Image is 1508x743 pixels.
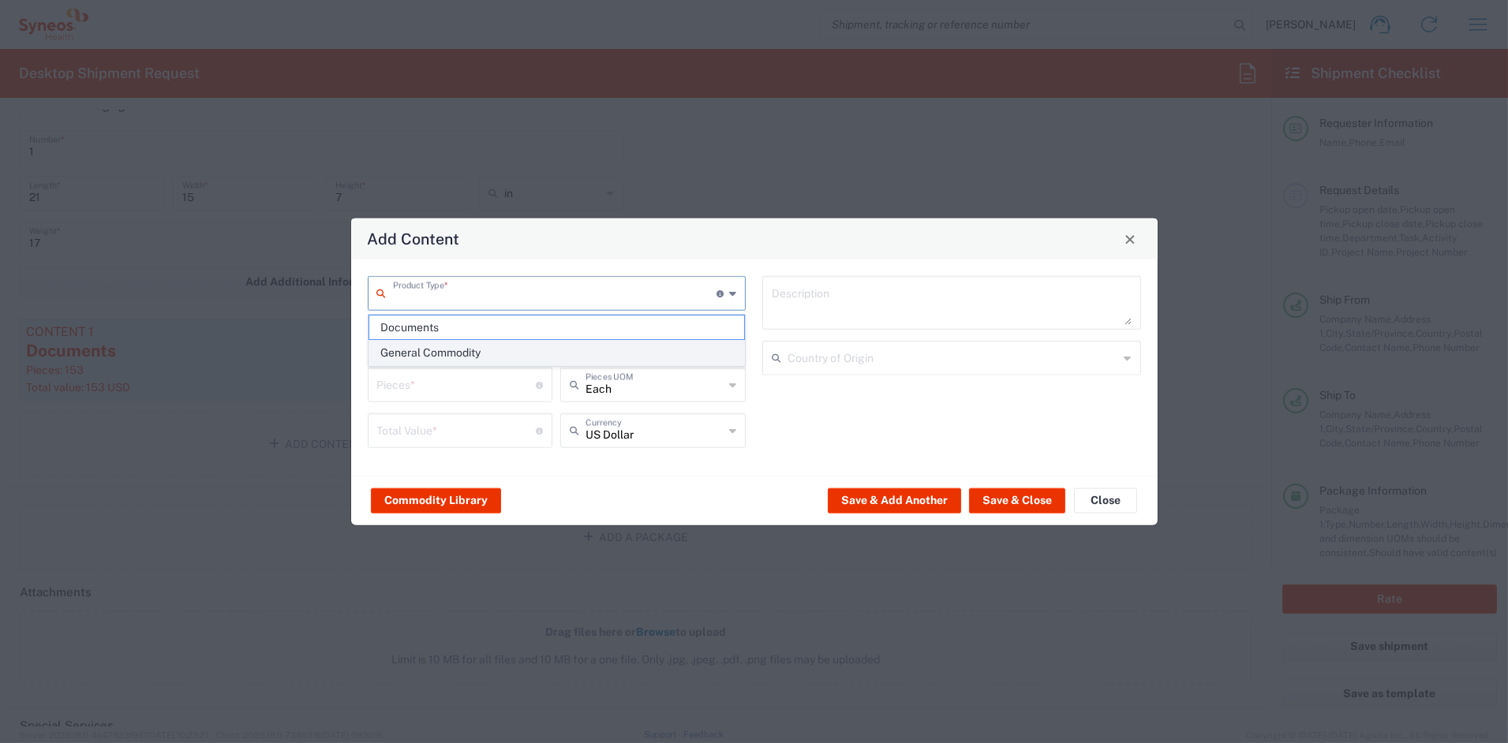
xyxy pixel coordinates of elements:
button: Save & Add Another [828,487,961,513]
button: Close [1119,228,1141,250]
span: Documents [369,315,744,340]
button: Close [1074,487,1137,513]
span: General Commodity [369,341,744,365]
button: Save & Close [969,487,1065,513]
button: Commodity Library [371,487,501,513]
h4: Add Content [367,227,459,250]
